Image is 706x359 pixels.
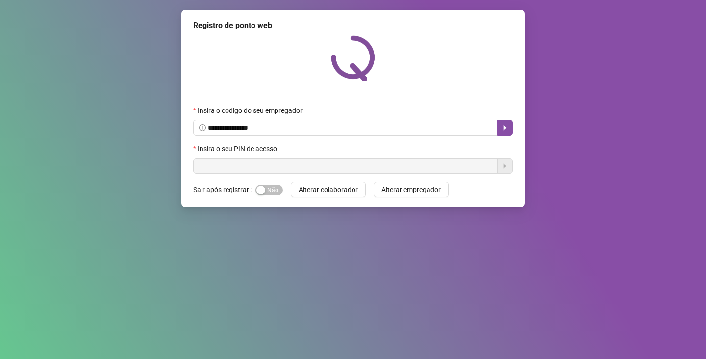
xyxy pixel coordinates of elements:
span: info-circle [199,124,206,131]
label: Insira o código do seu empregador [193,105,309,116]
label: Insira o seu PIN de acesso [193,143,283,154]
button: Alterar colaborador [291,182,366,197]
span: Alterar empregador [381,184,441,195]
span: caret-right [501,124,509,132]
button: Alterar empregador [374,182,449,197]
span: Alterar colaborador [299,184,358,195]
img: QRPoint [331,35,375,81]
div: Registro de ponto web [193,20,513,31]
label: Sair após registrar [193,182,255,197]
